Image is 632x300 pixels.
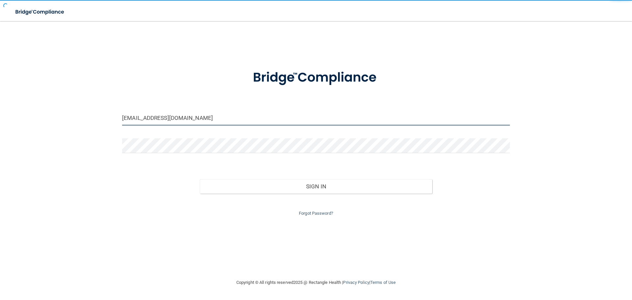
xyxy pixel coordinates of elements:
a: Privacy Policy [343,280,369,285]
button: Sign In [200,179,433,194]
img: bridge_compliance_login_screen.278c3ca4.svg [10,5,70,19]
img: bridge_compliance_login_screen.278c3ca4.svg [239,61,393,95]
a: Terms of Use [370,280,396,285]
a: Forgot Password? [299,211,333,216]
div: Copyright © All rights reserved 2025 @ Rectangle Health | | [196,272,436,293]
input: Email [122,111,510,125]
